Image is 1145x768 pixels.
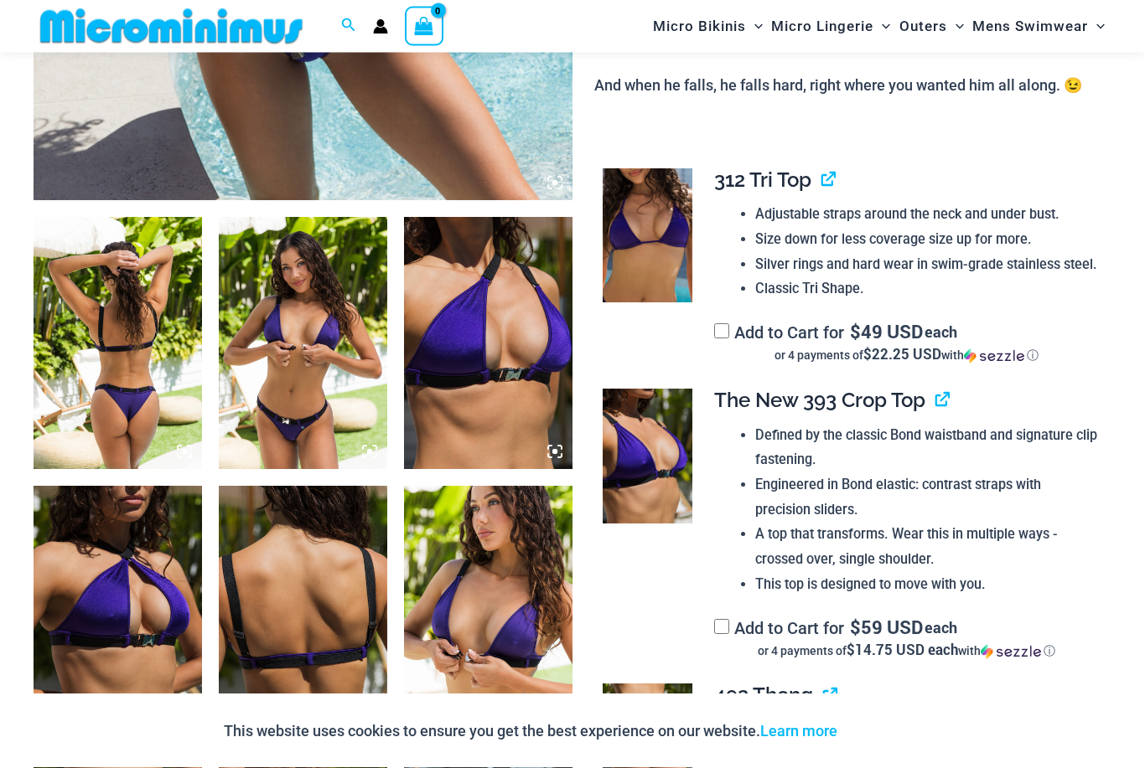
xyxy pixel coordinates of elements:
span: 49 USD [850,324,923,341]
input: Add to Cart for$59 USD eachor 4 payments of$14.75 USD eachwithSezzle Click to learn more about Se... [714,620,729,635]
label: Add to Cart for [714,323,1098,364]
button: Accept [850,711,921,751]
img: Bond Indigo 393 Top 285 Cheeky Bikini [219,218,387,470]
a: Search icon link [341,16,356,37]
a: Learn more [760,722,837,740]
label: Add to Cart for [714,619,1098,660]
span: Outers [899,5,947,48]
img: Bond Indigo 393 Top [404,218,572,470]
img: Bond Indigo 393 Top [603,389,692,524]
span: $22.25 USD [863,345,941,364]
li: This top is designed to move with you. [755,573,1098,598]
a: Mens SwimwearMenu ToggleMenu Toggle [968,5,1109,48]
input: Add to Cart for$49 USD eachor 4 payments of$22.25 USDwithSezzle Click to learn more about Sezzle [714,324,729,339]
img: Sezzle [981,645,1041,660]
a: View Shopping Cart, empty [405,7,443,45]
img: Bond Indigo 393 Top [34,487,202,739]
span: Menu Toggle [1088,5,1105,48]
a: Account icon link [373,19,388,34]
li: Classic Tri Shape. [755,277,1098,302]
a: Micro BikinisMenu ToggleMenu Toggle [649,5,767,48]
span: 59 USD [850,620,923,637]
li: Engineered in Bond elastic: contrast straps with precision sliders. [755,473,1098,523]
div: or 4 payments of with [714,348,1098,364]
li: A top that transforms. Wear this in multiple ways - crossed over, single shoulder. [755,523,1098,572]
div: or 4 payments of$14.75 USD eachwithSezzle Click to learn more about Sezzle [714,643,1098,660]
span: each [925,324,957,341]
span: Micro Lingerie [771,5,873,48]
img: Bond Indigo 393 Top 285 Cheeky Bikini [34,218,202,470]
span: Menu Toggle [746,5,763,48]
span: The New 393 Crop Top [714,389,925,413]
span: Menu Toggle [873,5,890,48]
span: 492 Thong [714,683,813,708]
img: MM SHOP LOGO FLAT [34,8,309,45]
li: Size down for less coverage size up for more. [755,228,1098,253]
div: or 4 payments of with [714,643,1098,660]
img: Bond Indigo 312 Top 02 [603,169,692,304]
img: Bond Indigo 393 Top [404,487,572,739]
nav: Site Navigation [646,3,1111,50]
span: Menu Toggle [947,5,964,48]
a: Micro LingerieMenu ToggleMenu Toggle [767,5,894,48]
span: each [925,620,957,637]
img: Bond Indigo 393 Top [219,487,387,739]
span: Mens Swimwear [972,5,1088,48]
span: 312 Tri Top [714,168,811,193]
li: Silver rings and hard wear in swim-grade stainless steel. [755,253,1098,278]
div: or 4 payments of$22.25 USDwithSezzle Click to learn more about Sezzle [714,348,1098,364]
span: $14.75 USD each [847,641,958,660]
li: Defined by the classic Bond waistband and signature clip fastening. [755,424,1098,473]
p: This website uses cookies to ensure you get the best experience on our website. [224,719,837,744]
span: $ [850,320,861,344]
img: Sezzle [964,349,1024,364]
span: $ [850,616,861,640]
li: Adjustable straps around the neck and under bust. [755,203,1098,228]
span: Micro Bikinis [653,5,746,48]
a: OutersMenu ToggleMenu Toggle [895,5,968,48]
